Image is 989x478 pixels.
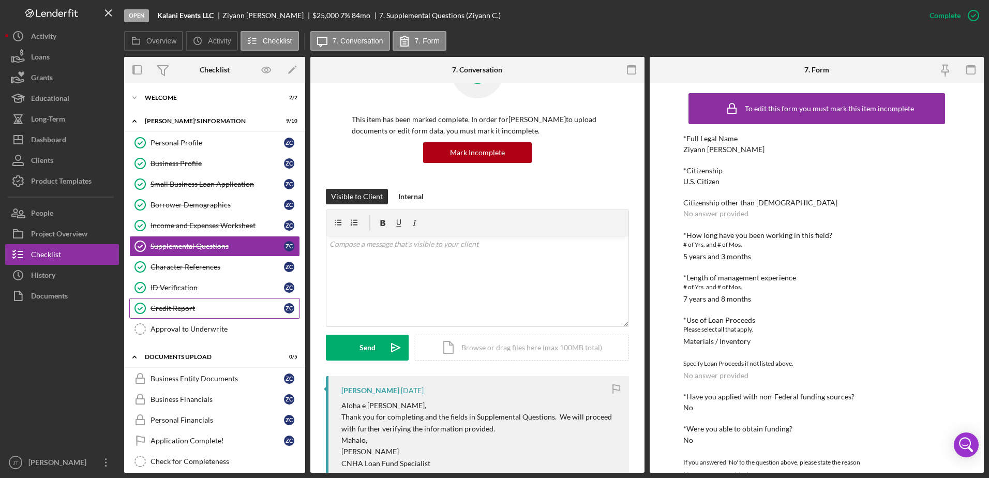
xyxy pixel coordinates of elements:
div: 0 / 5 [279,354,297,360]
div: Z C [284,394,294,405]
div: No answer provided [683,210,748,218]
div: *Full Legal Name [683,135,951,143]
div: Specify Loan Proceeds if not listed above. [683,358,951,369]
div: Z C [284,282,294,293]
button: Overview [124,31,183,51]
div: Z C [284,179,294,189]
div: Income and Expenses Worksheet [151,221,284,230]
div: *How long have you been working in this field? [683,231,951,240]
div: *Use of Loan Proceeds [683,316,951,324]
button: Dashboard [5,129,119,150]
a: Business FinancialsZC [129,389,300,410]
b: Kalani Events LLC [157,11,214,20]
label: 7. Conversation [333,37,383,45]
div: No answer provided [683,371,748,380]
p: Aloha e [PERSON_NAME], [341,400,619,411]
a: Borrower DemographicsZC [129,195,300,215]
div: Z C [284,138,294,148]
div: Ziyann [PERSON_NAME] [683,145,765,154]
div: *Have you applied with non-Federal funding sources? [683,393,951,401]
div: Z C [284,436,294,446]
button: Visible to Client [326,189,388,204]
div: 7. Form [804,66,829,74]
div: Z C [284,158,294,169]
div: Clients [31,150,53,173]
div: Product Templates [31,171,92,194]
div: To edit this form you must mark this item incomplete [745,104,914,113]
time: 2025-07-16 21:44 [401,386,424,395]
p: Mahalo, [341,435,619,446]
div: DOCUMENTS UPLOAD [145,354,272,360]
label: Activity [208,37,231,45]
button: People [5,203,119,223]
a: ID VerificationZC [129,277,300,298]
div: 7. Supplemental Questions (Ziyann C.) [379,11,501,20]
div: Internal [398,189,424,204]
a: Business Entity DocumentsZC [129,368,300,389]
div: Long-Term [31,109,65,132]
div: Z C [284,303,294,313]
div: No [683,404,693,412]
button: Mark Incomplete [423,142,532,163]
div: Borrower Demographics [151,201,284,209]
button: 7. Form [393,31,446,51]
button: Long-Term [5,109,119,129]
div: ID Verification [151,283,284,292]
button: Grants [5,67,119,88]
div: Complete [930,5,961,26]
a: Documents [5,286,119,306]
div: Z C [284,374,294,384]
button: History [5,265,119,286]
button: Send [326,335,409,361]
div: Documents [31,286,68,309]
div: Z C [284,200,294,210]
a: Checklist [5,244,119,265]
div: No [683,436,693,444]
button: Project Overview [5,223,119,244]
a: Personal FinancialsZC [129,410,300,430]
div: Activity [31,26,56,49]
div: Business Financials [151,395,284,404]
div: Credit Report [151,304,284,312]
button: Internal [393,189,429,204]
div: 5 years and 3 months [683,252,751,261]
div: 9 / 10 [279,118,297,124]
div: *Were you able to obtain funding? [683,425,951,433]
div: Please select all that apply. [683,324,951,335]
a: Clients [5,150,119,171]
div: If you answered 'No' to the question above, please state the reason [683,457,951,468]
a: Income and Expenses WorksheetZC [129,215,300,236]
div: Mark Incomplete [450,142,505,163]
div: *Citizenship [683,167,951,175]
div: Checklist [31,244,61,267]
div: Loans [31,47,50,70]
a: Credit ReportZC [129,298,300,319]
div: # of Yrs. and # of Mos. [683,240,951,250]
div: Z C [284,220,294,231]
button: Product Templates [5,171,119,191]
div: U.S. Citizen [683,177,720,186]
p: [PERSON_NAME] [341,446,619,457]
div: People [31,203,53,226]
div: Approval to Underwrite [151,325,299,333]
div: 7 % [340,11,350,20]
div: Ziyann [PERSON_NAME] [222,11,312,20]
button: Loans [5,47,119,67]
button: Complete [919,5,984,26]
span: $25,000 [312,11,339,20]
button: Educational [5,88,119,109]
a: Approval to Underwrite [129,319,300,339]
button: Checklist [241,31,299,51]
div: Business Entity Documents [151,375,284,383]
div: [PERSON_NAME]'S INFORMATION [145,118,272,124]
div: History [31,265,55,288]
div: Z C [284,262,294,272]
div: Check for Completeness [151,457,299,466]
